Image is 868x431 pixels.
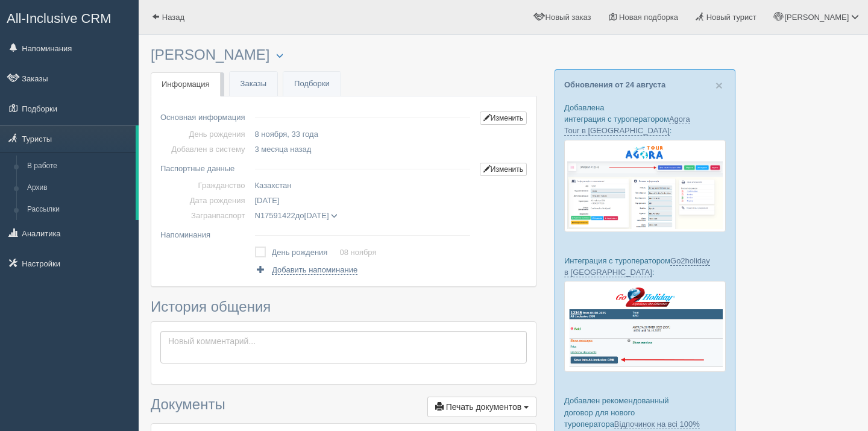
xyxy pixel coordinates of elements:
[22,156,136,177] a: В работе
[22,199,136,221] a: Рассылки
[272,265,357,275] span: Добавить напоминание
[160,157,250,178] td: Паспортные данные
[255,196,280,205] span: [DATE]
[151,299,536,315] h3: История общения
[255,211,295,220] span: N17591422
[255,264,358,275] a: Добавить напоминание
[614,420,700,429] a: Відпочинок на всі 100%
[160,127,250,142] td: День рождения
[446,402,521,412] span: Печать документов
[715,78,723,92] span: ×
[1,1,138,34] a: All-Inclusive CRM
[706,13,756,22] span: Новый турист
[151,397,536,417] h3: Документы
[250,127,475,142] td: 8 ноября, 33 года
[22,177,136,199] a: Архив
[564,115,690,136] a: Agora Tour в [GEOGRAPHIC_DATA]
[255,211,338,220] span: до
[480,163,527,176] a: Изменить
[715,79,723,92] button: Close
[250,178,475,193] td: Казахстан
[564,395,726,429] p: Добавлен рекомендованный договор для нового туроператора
[272,244,340,261] td: День рождения
[619,13,678,22] span: Новая подборка
[564,80,665,89] a: Обновления от 24 августа
[564,102,726,136] p: Добавлена интеграция с туроператором :
[427,397,536,417] button: Печать документов
[339,248,376,257] a: 08 ноября
[162,13,184,22] span: Назад
[546,13,591,22] span: Новый заказ
[283,72,341,96] a: Подборки
[564,281,726,372] img: go2holiday-bookings-crm-for-travel-agency.png
[304,211,329,220] span: [DATE]
[480,112,527,125] a: Изменить
[7,11,112,26] span: All-Inclusive CRM
[160,105,250,127] td: Основная информация
[230,72,277,96] a: Заказы
[784,13,849,22] span: [PERSON_NAME]
[160,193,250,208] td: Дата рождения
[151,47,536,63] h3: [PERSON_NAME]
[564,255,726,278] p: Интеграция с туроператором :
[564,140,726,232] img: agora-tour-%D0%B7%D0%B0%D1%8F%D0%B2%D0%BA%D0%B8-%D1%81%D1%80%D0%BC-%D0%B4%D0%BB%D1%8F-%D1%82%D1%8...
[160,208,250,223] td: Загранпаспорт
[255,145,312,154] span: 3 месяца назад
[160,223,250,242] td: Напоминания
[160,178,250,193] td: Гражданство
[564,256,710,277] a: Go2holiday в [GEOGRAPHIC_DATA]
[162,80,210,89] span: Информация
[160,142,250,157] td: Добавлен в систему
[151,72,221,97] a: Информация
